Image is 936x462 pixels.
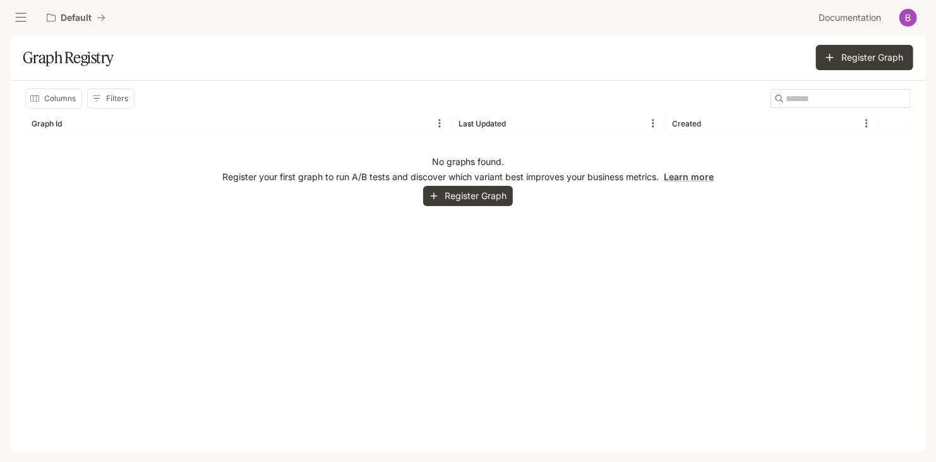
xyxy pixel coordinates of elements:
[61,13,92,23] p: Default
[432,155,505,168] p: No graphs found.
[87,88,135,109] button: Show filters
[222,171,714,183] p: Register your first graph to run A/B tests and discover which variant best improves your business...
[9,6,32,29] button: open drawer
[423,186,513,207] button: Register Graph
[63,114,82,133] button: Sort
[644,114,663,133] button: Menu
[672,119,701,128] div: Created
[857,114,876,133] button: Menu
[25,88,82,109] button: Select columns
[459,119,506,128] div: Last Updated
[32,119,62,128] div: Graph Id
[899,9,917,27] img: User avatar
[702,114,721,133] button: Sort
[41,5,111,30] button: All workspaces
[430,114,449,133] button: Menu
[813,5,891,30] a: Documentation
[771,89,911,108] div: Search
[664,171,714,182] a: Learn more
[819,10,881,26] span: Documentation
[23,45,114,70] h1: Graph Registry
[896,5,921,30] button: User avatar
[507,114,526,133] button: Sort
[816,45,913,70] button: Register Graph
